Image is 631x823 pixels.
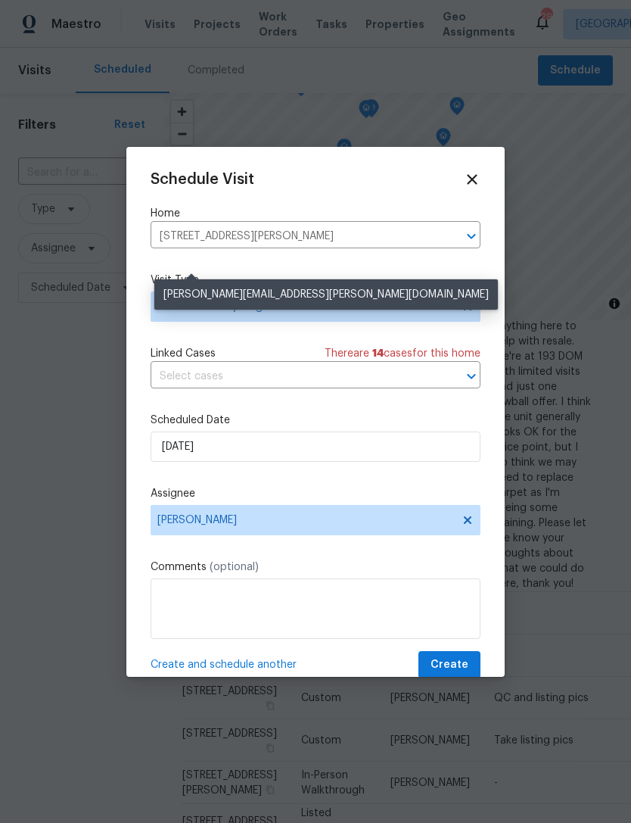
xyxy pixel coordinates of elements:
span: Linked Cases [151,346,216,361]
label: Scheduled Date [151,413,480,428]
button: Create [418,651,480,679]
label: Assignee [151,486,480,501]
span: Create and schedule another [151,657,297,672]
input: Select cases [151,365,438,388]
label: Visit Type [151,273,480,288]
input: M/D/YYYY [151,432,480,462]
label: Home [151,206,480,221]
span: Close [464,171,480,188]
span: 14 [372,348,384,359]
input: Enter in an address [151,225,438,248]
span: There are case s for this home [325,346,480,361]
span: Create [431,656,468,675]
span: Schedule Visit [151,172,254,187]
button: Open [461,226,482,247]
span: [PERSON_NAME] [157,514,454,526]
div: [PERSON_NAME][EMAIL_ADDRESS][PERSON_NAME][DOMAIN_NAME] [154,279,498,310]
label: Comments [151,560,480,575]
span: (optional) [210,562,259,572]
button: Open [461,366,482,387]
